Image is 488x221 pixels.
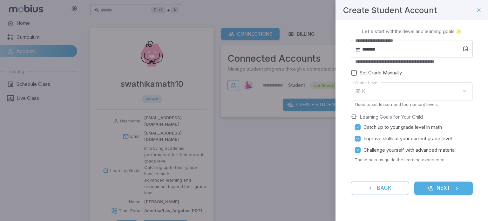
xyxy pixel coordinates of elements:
span: Challenge yourself with advanced material [363,147,456,154]
span: Set Grade Manually [360,69,402,76]
span: Catch up to your grade level in math [363,124,442,131]
p: Used to set lesson and tournament levels. [355,101,468,107]
h4: Create Student Account [343,4,437,17]
span: Improve skills at your current grade level [363,135,452,142]
p: These help us guide the learning experience. [355,157,473,162]
div: K [362,82,473,100]
p: Let's start with their level and learning goals 🌟 [362,28,462,35]
button: Next [414,182,473,195]
button: Back [351,182,409,195]
label: Learning Goals for Your Child [360,114,423,121]
label: Grade Level [355,80,378,86]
